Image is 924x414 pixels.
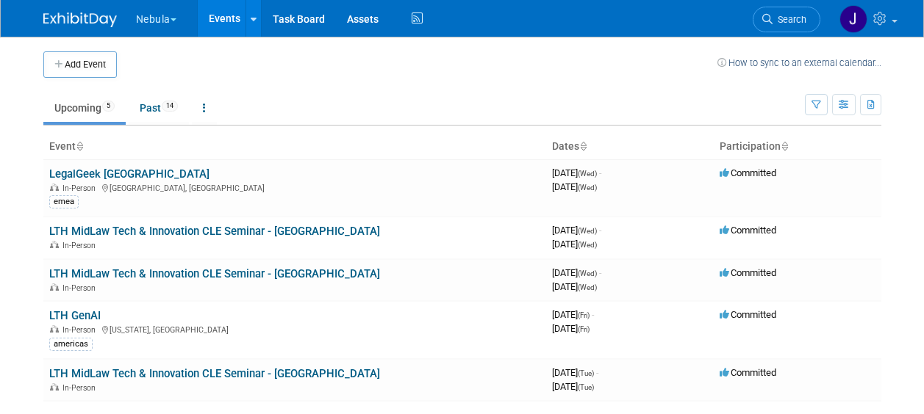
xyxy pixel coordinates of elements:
span: [DATE] [552,239,597,250]
a: LegalGeek [GEOGRAPHIC_DATA] [49,167,209,181]
span: [DATE] [552,309,594,320]
a: Sort by Participation Type [781,140,788,152]
div: [US_STATE], [GEOGRAPHIC_DATA] [49,323,540,335]
span: In-Person [62,383,100,393]
a: LTH MidLaw Tech & Innovation CLE Seminar - [GEOGRAPHIC_DATA] [49,367,380,380]
span: Committed [720,267,776,278]
img: In-Person Event [50,241,59,248]
img: Jaclyn Lee [839,5,867,33]
a: LTH MidLaw Tech & Innovation CLE Seminar - [GEOGRAPHIC_DATA] [49,225,380,238]
span: [DATE] [552,281,597,292]
span: 14 [162,101,178,112]
a: LTH GenAI [49,309,101,322]
span: (Tue) [578,383,594,391]
th: Event [43,134,546,159]
span: (Wed) [578,227,597,235]
span: Committed [720,225,776,236]
div: emea [49,195,79,208]
span: [DATE] [552,267,601,278]
span: Search [773,14,806,25]
span: Committed [720,167,776,178]
span: (Fri) [578,311,590,319]
span: (Wed) [578,170,597,178]
span: Committed [720,367,776,378]
span: - [599,225,601,236]
span: (Tue) [578,369,594,377]
span: In-Person [62,283,100,293]
span: [DATE] [552,381,594,392]
a: Search [753,7,820,32]
span: 5 [102,101,115,112]
span: - [596,367,598,378]
a: Past14 [129,94,189,122]
span: (Wed) [578,283,597,291]
a: Sort by Event Name [76,140,83,152]
span: [DATE] [552,181,597,192]
span: Committed [720,309,776,320]
span: (Wed) [578,241,597,249]
img: ExhibitDay [43,12,117,27]
span: - [599,167,601,178]
span: - [592,309,594,320]
span: In-Person [62,325,100,335]
div: americas [49,338,93,351]
span: (Wed) [578,184,597,192]
span: (Fri) [578,325,590,333]
a: Sort by Start Date [579,140,587,152]
a: Upcoming5 [43,94,126,122]
span: In-Person [62,241,100,250]
a: LTH MidLaw Tech & Innovation CLE Seminar - [GEOGRAPHIC_DATA] [49,267,380,280]
a: How to sync to an external calendar... [717,57,881,68]
button: Add Event [43,51,117,78]
th: Participation [714,134,881,159]
img: In-Person Event [50,283,59,291]
img: In-Person Event [50,184,59,191]
span: [DATE] [552,367,598,378]
span: - [599,267,601,278]
img: In-Person Event [50,325,59,333]
img: In-Person Event [50,383,59,391]
div: [GEOGRAPHIC_DATA], [GEOGRAPHIC_DATA] [49,181,540,193]
span: In-Person [62,184,100,193]
span: [DATE] [552,323,590,334]
th: Dates [546,134,714,159]
span: (Wed) [578,269,597,277]
span: [DATE] [552,225,601,236]
span: [DATE] [552,167,601,178]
